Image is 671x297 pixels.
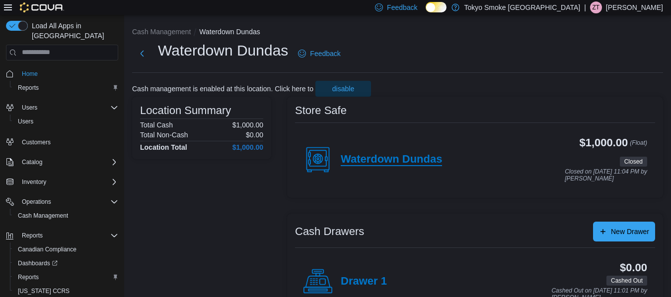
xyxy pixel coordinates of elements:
[14,257,118,269] span: Dashboards
[387,2,417,12] span: Feedback
[22,158,42,166] span: Catalog
[232,143,263,151] h4: $1,000.00
[18,118,33,125] span: Users
[426,12,426,13] span: Dark Mode
[593,222,655,241] button: New Drawer
[140,105,231,117] h3: Location Summary
[341,275,387,288] h4: Drawer 1
[18,135,118,148] span: Customers
[22,104,37,112] span: Users
[10,270,122,284] button: Reports
[140,121,173,129] h6: Total Cash
[14,271,118,283] span: Reports
[630,137,647,155] p: (Float)
[22,232,43,239] span: Reports
[10,242,122,256] button: Canadian Compliance
[315,81,371,97] button: disable
[18,259,58,267] span: Dashboards
[246,131,263,139] p: $0.00
[132,85,313,93] p: Cash management is enabled at this location. Click here to
[611,276,643,285] span: Cashed Out
[132,44,152,63] button: Next
[426,2,447,12] input: Dark Mode
[14,210,118,222] span: Cash Management
[606,1,663,13] p: [PERSON_NAME]
[132,28,191,36] button: Cash Management
[18,273,39,281] span: Reports
[22,70,38,78] span: Home
[2,155,122,169] button: Catalog
[2,66,122,81] button: Home
[22,198,51,206] span: Operations
[565,169,647,182] p: Closed on [DATE] 11:04 PM by [PERSON_NAME]
[14,243,80,255] a: Canadian Compliance
[332,84,354,94] span: disable
[464,1,581,13] p: Tokyo Smoke [GEOGRAPHIC_DATA]
[20,2,64,12] img: Cova
[18,102,118,114] span: Users
[18,230,118,241] span: Reports
[14,285,74,297] a: [US_STATE] CCRS
[18,102,41,114] button: Users
[140,131,188,139] h6: Total Non-Cash
[18,156,46,168] button: Catalog
[295,226,364,238] h3: Cash Drawers
[295,105,347,117] h3: Store Safe
[14,210,72,222] a: Cash Management
[18,230,47,241] button: Reports
[18,136,55,148] a: Customers
[18,67,118,80] span: Home
[14,82,43,94] a: Reports
[14,116,37,127] a: Users
[14,82,118,94] span: Reports
[18,245,76,253] span: Canadian Compliance
[14,285,118,297] span: Washington CCRS
[341,153,442,166] h4: Waterdown Dundas
[10,256,122,270] a: Dashboards
[18,287,70,295] span: [US_STATE] CCRS
[22,138,51,146] span: Customers
[620,157,647,167] span: Closed
[606,276,647,286] span: Cashed Out
[294,44,344,63] a: Feedback
[14,271,43,283] a: Reports
[593,1,600,13] span: ZT
[14,257,62,269] a: Dashboards
[611,227,649,237] span: New Drawer
[2,175,122,189] button: Inventory
[10,115,122,128] button: Users
[18,156,118,168] span: Catalog
[18,176,118,188] span: Inventory
[14,116,118,127] span: Users
[140,143,187,151] h4: Location Total
[2,195,122,209] button: Operations
[18,84,39,92] span: Reports
[584,1,586,13] p: |
[28,21,118,41] span: Load All Apps in [GEOGRAPHIC_DATA]
[14,243,118,255] span: Canadian Compliance
[18,68,42,80] a: Home
[310,49,340,59] span: Feedback
[18,212,68,220] span: Cash Management
[2,101,122,115] button: Users
[2,134,122,149] button: Customers
[624,157,643,166] span: Closed
[10,81,122,95] button: Reports
[2,229,122,242] button: Reports
[18,196,55,208] button: Operations
[232,121,263,129] p: $1,000.00
[10,209,122,223] button: Cash Management
[580,137,628,149] h3: $1,000.00
[18,176,50,188] button: Inventory
[132,27,663,39] nav: An example of EuiBreadcrumbs
[22,178,46,186] span: Inventory
[158,41,288,60] h1: Waterdown Dundas
[590,1,602,13] div: Zachary Thomas
[199,28,260,36] button: Waterdown Dundas
[18,196,118,208] span: Operations
[620,262,647,274] h3: $0.00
